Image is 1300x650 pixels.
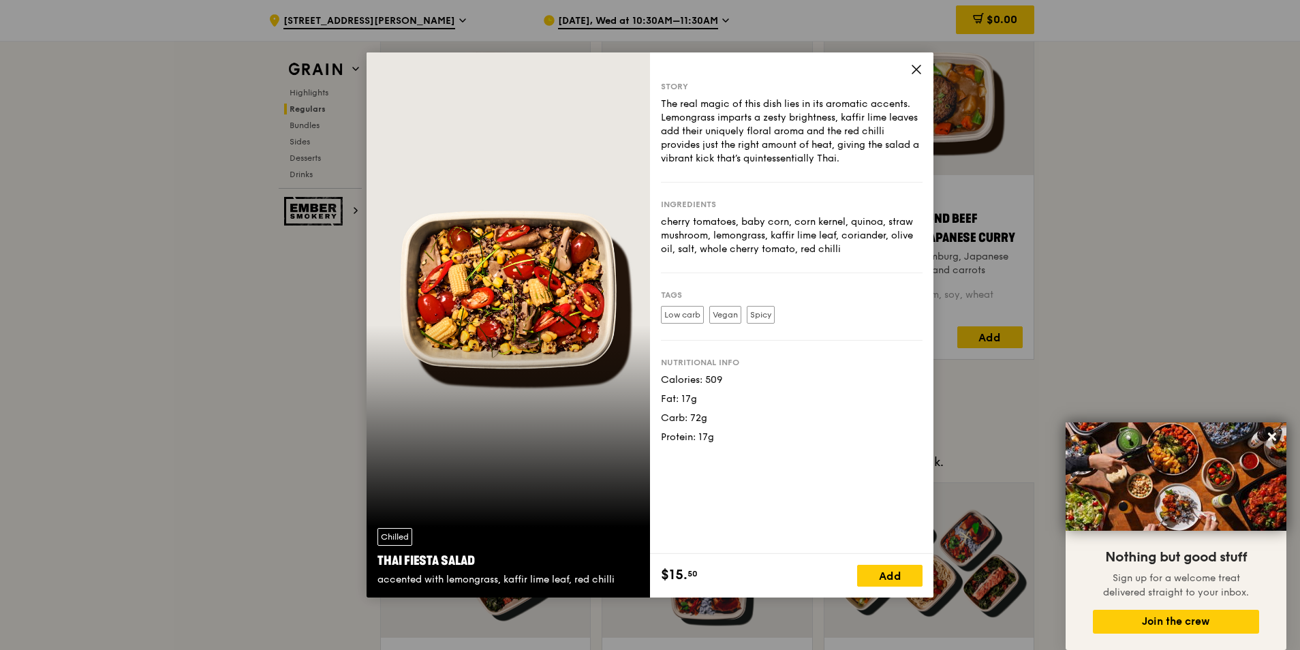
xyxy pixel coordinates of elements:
[1261,426,1283,448] button: Close
[377,528,412,546] div: Chilled
[661,199,923,210] div: Ingredients
[857,565,923,587] div: Add
[747,306,775,324] label: Spicy
[661,290,923,300] div: Tags
[661,373,923,387] div: Calories: 509
[661,81,923,92] div: Story
[1105,549,1247,566] span: Nothing but good stuff
[661,97,923,166] div: The real magic of this dish lies in its aromatic accents. Lemongrass imparts a zesty brightness, ...
[1103,572,1249,598] span: Sign up for a welcome treat delivered straight to your inbox.
[661,565,687,585] span: $15.
[661,215,923,256] div: cherry tomatoes, baby corn, corn kernel, quinoa, straw mushroom, lemongrass, kaffir lime leaf, co...
[377,551,639,570] div: Thai Fiesta Salad
[661,392,923,406] div: Fat: 17g
[709,306,741,324] label: Vegan
[661,431,923,444] div: Protein: 17g
[661,412,923,425] div: Carb: 72g
[687,568,698,579] span: 50
[1093,610,1259,634] button: Join the crew
[377,573,639,587] div: accented with lemongrass, kaffir lime leaf, red chilli
[661,357,923,368] div: Nutritional info
[1066,422,1286,531] img: DSC07876-Edit02-Large.jpeg
[661,306,704,324] label: Low carb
